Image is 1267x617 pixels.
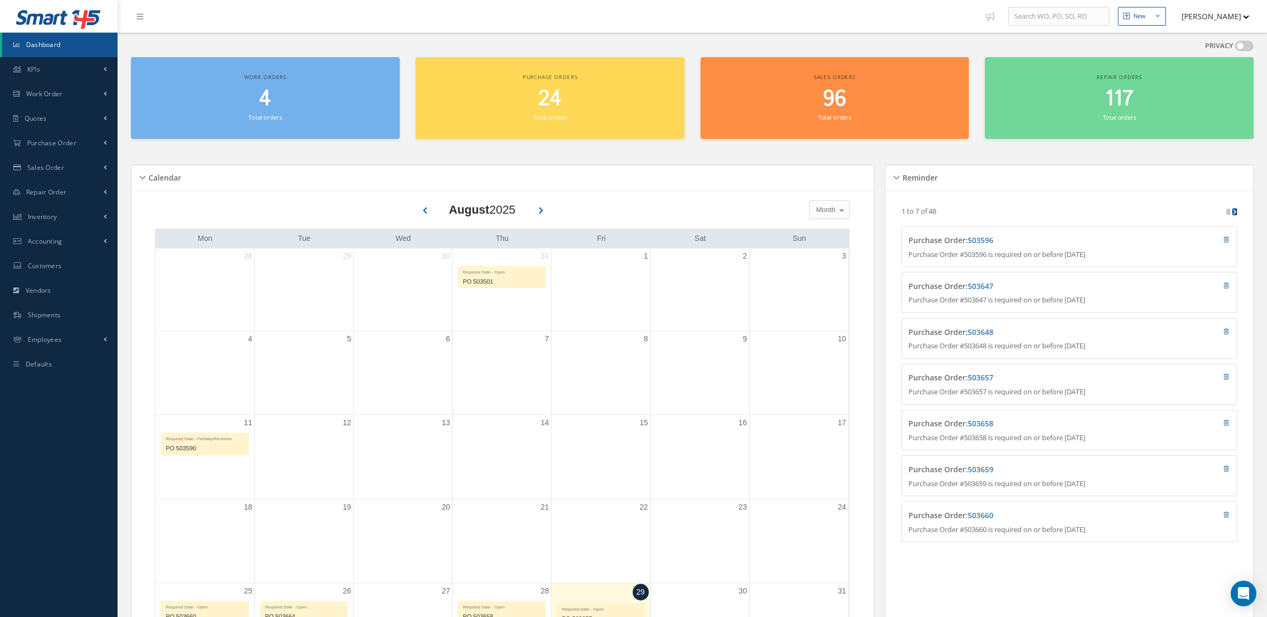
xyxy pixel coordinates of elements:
[968,327,993,337] a: 503648
[440,415,453,431] a: August 13, 2025
[908,236,1145,245] h4: Purchase Order
[161,433,248,442] div: Required Date - Partially/Received
[246,331,254,347] a: August 4, 2025
[26,188,67,197] span: Repair Order
[345,331,353,347] a: August 5, 2025
[28,237,63,246] span: Accounting
[749,248,848,331] td: August 3, 2025
[966,235,993,245] span: :
[551,499,650,583] td: August 22, 2025
[539,248,551,264] a: July 31, 2025
[296,232,313,245] a: Tuesday
[908,341,1230,352] p: Purchase Order #503648 is required on or before [DATE]
[440,248,453,264] a: July 30, 2025
[908,373,1145,382] h4: Purchase Order
[145,170,181,183] h5: Calendar
[901,206,936,216] p: 1 to 7 of 48
[650,331,749,415] td: August 9, 2025
[494,232,511,245] a: Thursday
[248,113,282,121] small: Total orders
[354,499,453,583] td: August 20, 2025
[458,276,545,288] div: PO 503501
[741,248,749,264] a: August 2, 2025
[27,138,76,147] span: Purchase Order
[968,418,993,428] a: 503658
[28,310,61,319] span: Shipments
[453,248,551,331] td: July 31, 2025
[27,163,64,172] span: Sales Order
[538,84,562,114] span: 24
[449,201,516,218] div: 2025
[254,499,353,583] td: August 19, 2025
[341,583,354,599] a: August 26, 2025
[26,40,61,49] span: Dashboard
[261,602,347,611] div: Required Date - Open
[458,267,545,276] div: Required Date - Open
[156,248,254,331] td: July 28, 2025
[1097,73,1142,81] span: Repair orders
[254,415,353,499] td: August 12, 2025
[818,113,851,121] small: Total orders
[638,499,650,515] a: August 22, 2025
[1205,41,1233,51] label: PRIVACY
[26,89,63,98] span: Work Order
[749,499,848,583] td: August 24, 2025
[836,499,849,515] a: August 24, 2025
[741,331,749,347] a: August 9, 2025
[823,84,846,114] span: 96
[968,281,993,291] a: 503647
[354,415,453,499] td: August 13, 2025
[736,583,749,599] a: August 30, 2025
[836,331,849,347] a: August 10, 2025
[254,248,353,331] td: July 29, 2025
[551,331,650,415] td: August 8, 2025
[908,328,1145,337] h4: Purchase Order
[1133,12,1146,21] div: New
[449,203,489,216] b: August
[1008,7,1109,26] input: Search WO, PO, SO, RO
[259,84,271,114] span: 4
[1231,581,1256,606] div: Open Intercom Messenger
[539,415,551,431] a: August 14, 2025
[650,415,749,499] td: August 16, 2025
[908,282,1145,291] h4: Purchase Order
[539,499,551,515] a: August 21, 2025
[638,415,650,431] a: August 15, 2025
[968,464,993,474] a: 503659
[453,415,551,499] td: August 14, 2025
[985,57,1254,139] a: Repair orders 117 Total orders
[908,465,1145,474] h4: Purchase Order
[26,360,52,369] span: Defaults
[814,73,856,81] span: Sales orders
[836,583,849,599] a: August 31, 2025
[701,57,969,139] a: Sales orders 96 Total orders
[557,604,644,613] div: Required Date - Open
[242,499,254,515] a: August 18, 2025
[551,248,650,331] td: August 1, 2025
[790,232,808,245] a: Sunday
[908,525,1230,535] p: Purchase Order #503660 is required on or before [DATE]
[242,583,254,599] a: August 25, 2025
[254,331,353,415] td: August 5, 2025
[749,415,848,499] td: August 17, 2025
[693,232,708,245] a: Saturday
[908,419,1145,428] h4: Purchase Order
[595,232,608,245] a: Friday
[736,499,749,515] a: August 23, 2025
[966,464,993,474] span: :
[2,33,118,57] a: Dashboard
[523,73,578,81] span: Purchase orders
[341,248,354,264] a: July 29, 2025
[416,57,685,139] a: Purchase orders 24 Total orders
[28,335,62,344] span: Employees
[131,57,400,139] a: Work orders 4 Total orders
[749,331,848,415] td: August 10, 2025
[453,331,551,415] td: August 7, 2025
[908,479,1230,489] p: Purchase Order #503659 is required on or before [DATE]
[25,114,47,123] span: Quotes
[836,415,849,431] a: August 17, 2025
[642,248,650,264] a: August 1, 2025
[966,327,993,337] span: :
[453,499,551,583] td: August 21, 2025
[440,499,453,515] a: August 20, 2025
